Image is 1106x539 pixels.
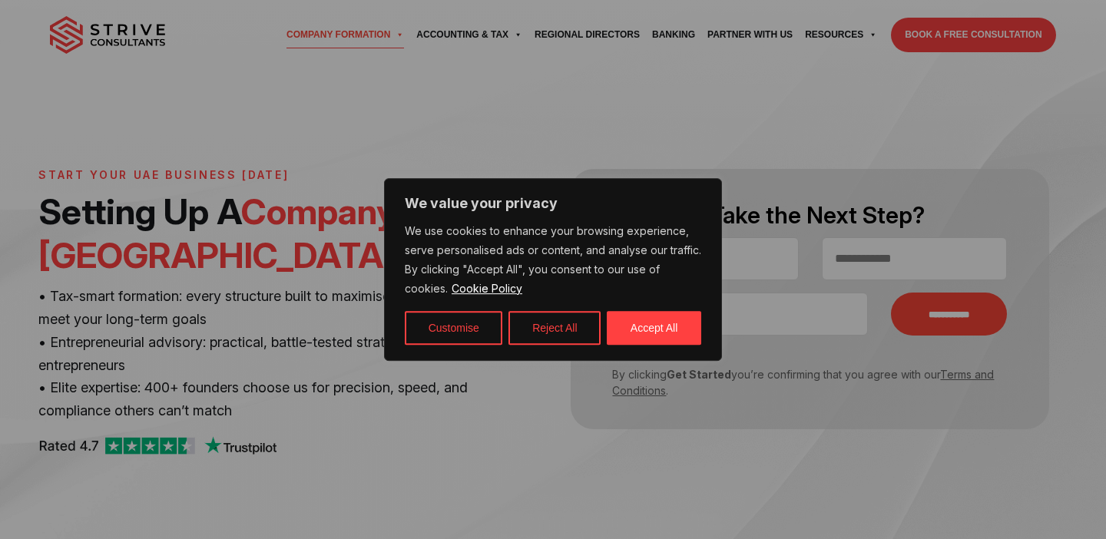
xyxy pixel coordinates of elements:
[384,178,722,361] div: We value your privacy
[508,311,601,345] button: Reject All
[607,311,701,345] button: Accept All
[451,281,523,296] a: Cookie Policy
[405,222,701,299] p: We use cookies to enhance your browsing experience, serve personalised ads or content, and analys...
[405,194,701,213] p: We value your privacy
[405,311,502,345] button: Customise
